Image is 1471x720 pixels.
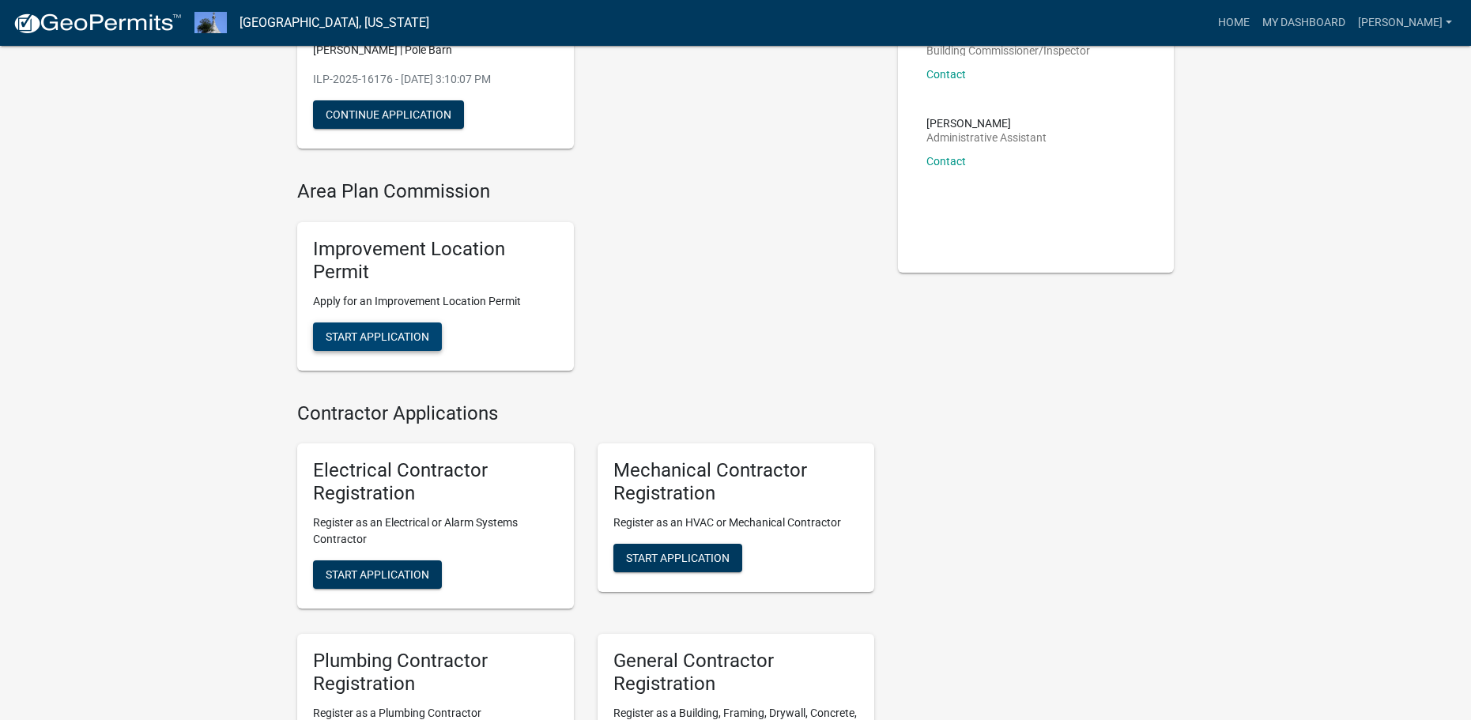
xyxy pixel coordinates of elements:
[613,544,742,572] button: Start Application
[240,9,429,36] a: [GEOGRAPHIC_DATA], [US_STATE]
[326,330,429,342] span: Start Application
[1212,8,1256,38] a: Home
[626,552,730,564] span: Start Application
[313,515,558,548] p: Register as an Electrical or Alarm Systems Contractor
[613,650,858,695] h5: General Contractor Registration
[613,515,858,531] p: Register as an HVAC or Mechanical Contractor
[926,45,1090,56] p: Building Commissioner/Inspector
[313,322,442,351] button: Start Application
[194,12,227,33] img: Decatur County, Indiana
[1352,8,1458,38] a: [PERSON_NAME]
[613,459,858,505] h5: Mechanical Contractor Registration
[313,293,558,310] p: Apply for an Improvement Location Permit
[297,180,874,203] h4: Area Plan Commission
[926,68,966,81] a: Contact
[313,650,558,695] h5: Plumbing Contractor Registration
[297,402,874,425] h4: Contractor Applications
[313,100,464,129] button: Continue Application
[313,238,558,284] h5: Improvement Location Permit
[926,132,1047,143] p: Administrative Assistant
[313,71,558,88] p: ILP-2025-16176 - [DATE] 3:10:07 PM
[326,568,429,581] span: Start Application
[313,560,442,589] button: Start Application
[926,155,966,168] a: Contact
[313,459,558,505] h5: Electrical Contractor Registration
[1256,8,1352,38] a: My Dashboard
[926,118,1047,129] p: [PERSON_NAME]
